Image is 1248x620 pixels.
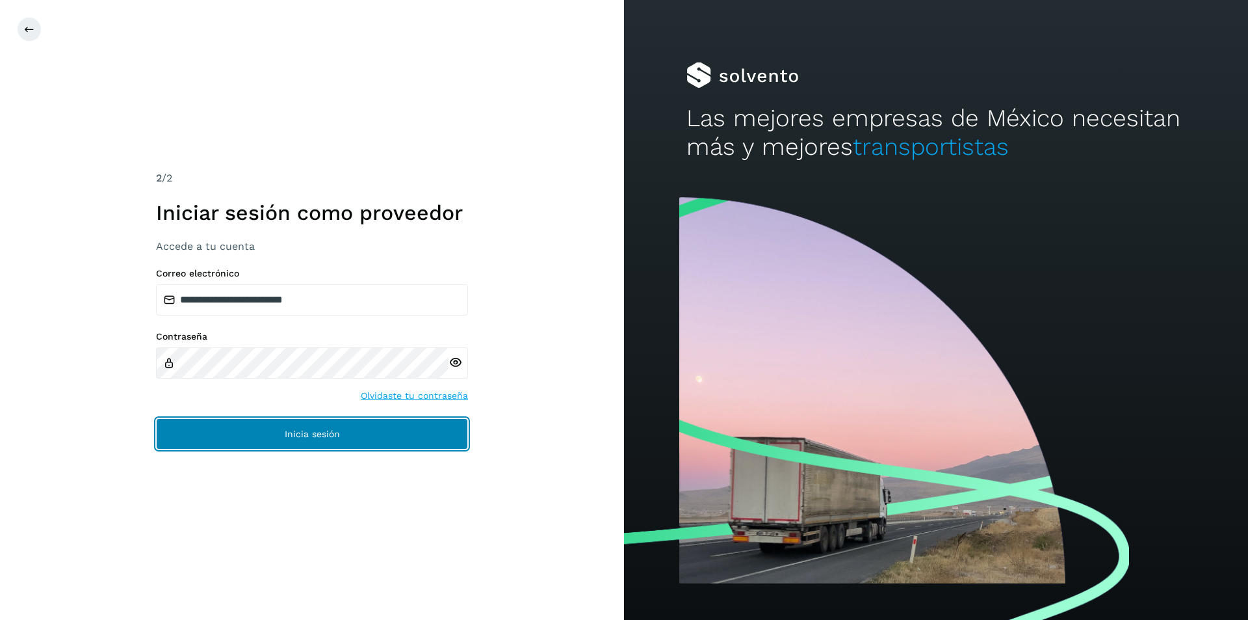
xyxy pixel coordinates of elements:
[156,268,468,279] label: Correo electrónico
[156,331,468,342] label: Contraseña
[285,429,340,438] span: Inicia sesión
[156,172,162,184] span: 2
[156,240,468,252] h3: Accede a tu cuenta
[853,133,1009,161] span: transportistas
[156,200,468,225] h1: Iniciar sesión como proveedor
[156,418,468,450] button: Inicia sesión
[156,170,468,186] div: /2
[361,389,468,403] a: Olvidaste tu contraseña
[686,104,1186,162] h2: Las mejores empresas de México necesitan más y mejores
